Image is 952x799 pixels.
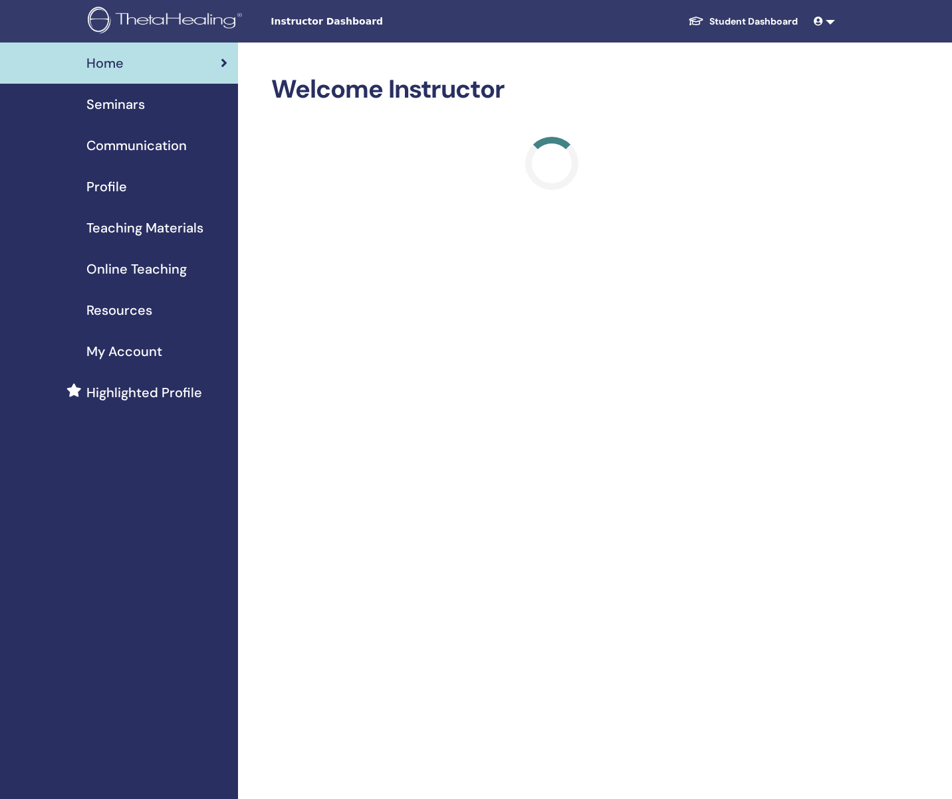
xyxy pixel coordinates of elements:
img: logo.png [88,7,247,37]
span: Resources [86,300,152,320]
span: Profile [86,177,127,197]
h2: Welcome Instructor [271,74,832,105]
span: Communication [86,135,187,155]
span: My Account [86,341,162,361]
span: Teaching Materials [86,218,203,238]
span: Online Teaching [86,259,187,279]
span: Seminars [86,94,145,114]
span: Instructor Dashboard [271,15,470,29]
a: Student Dashboard [677,9,808,34]
span: Home [86,53,124,73]
span: Highlighted Profile [86,383,202,402]
img: graduation-cap-white.svg [688,15,704,27]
